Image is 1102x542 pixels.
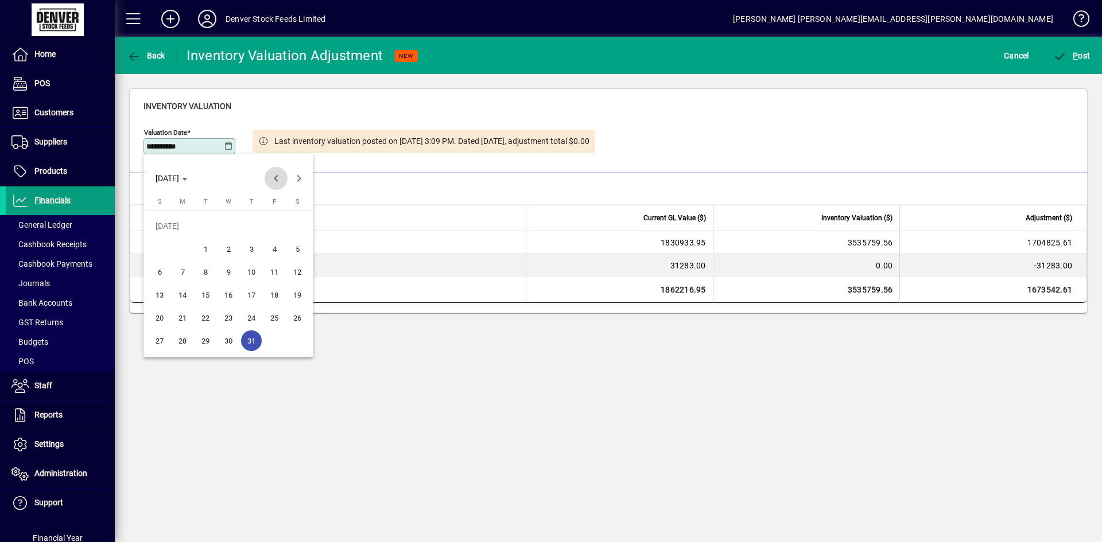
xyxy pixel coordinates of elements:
span: 23 [218,307,239,328]
span: 29 [195,330,216,351]
span: 30 [218,330,239,351]
span: 20 [149,307,170,328]
button: Sun Jul 06 2025 [148,260,171,283]
button: Mon Jul 28 2025 [171,329,194,352]
span: 18 [264,284,285,305]
button: Fri Jul 11 2025 [263,260,286,283]
span: 31 [241,330,262,351]
span: 24 [241,307,262,328]
button: Fri Jul 04 2025 [263,237,286,260]
span: 19 [287,284,308,305]
button: Sat Jul 26 2025 [286,306,309,329]
button: Previous month [265,167,288,190]
button: Fri Jul 25 2025 [263,306,286,329]
span: F [273,198,276,205]
button: Tue Jul 01 2025 [194,237,217,260]
span: T [250,198,254,205]
button: Sun Jul 20 2025 [148,306,171,329]
button: Fri Jul 18 2025 [263,283,286,306]
button: Wed Jul 16 2025 [217,283,240,306]
button: Sun Jul 13 2025 [148,283,171,306]
span: [DATE] [156,174,179,183]
button: Mon Jul 21 2025 [171,306,194,329]
button: Thu Jul 31 2025 [240,329,263,352]
button: Thu Jul 24 2025 [240,306,263,329]
button: Thu Jul 03 2025 [240,237,263,260]
td: [DATE] [148,215,309,237]
button: Wed Jul 02 2025 [217,237,240,260]
button: Sat Jul 19 2025 [286,283,309,306]
span: 12 [287,262,308,282]
span: 13 [149,284,170,305]
span: 5 [287,239,308,259]
span: 28 [172,330,193,351]
button: Wed Jul 09 2025 [217,260,240,283]
span: 10 [241,262,262,282]
button: Thu Jul 10 2025 [240,260,263,283]
span: 27 [149,330,170,351]
span: 3 [241,239,262,259]
span: W [226,198,231,205]
button: Tue Jul 29 2025 [194,329,217,352]
button: Thu Jul 17 2025 [240,283,263,306]
button: Tue Jul 08 2025 [194,260,217,283]
span: 26 [287,307,308,328]
button: Sat Jul 12 2025 [286,260,309,283]
span: M [180,198,185,205]
span: 17 [241,284,262,305]
span: 22 [195,307,216,328]
button: Mon Jul 14 2025 [171,283,194,306]
span: 15 [195,284,216,305]
button: Choose month and year [151,168,192,189]
button: Tue Jul 15 2025 [194,283,217,306]
span: 6 [149,262,170,282]
span: 21 [172,307,193,328]
span: 14 [172,284,193,305]
button: Sat Jul 05 2025 [286,237,309,260]
span: 4 [264,239,285,259]
span: 2 [218,239,239,259]
span: 25 [264,307,285,328]
button: Mon Jul 07 2025 [171,260,194,283]
span: 16 [218,284,239,305]
span: 8 [195,262,216,282]
span: S [296,198,300,205]
button: Sun Jul 27 2025 [148,329,171,352]
span: T [204,198,208,205]
button: Wed Jul 30 2025 [217,329,240,352]
button: Wed Jul 23 2025 [217,306,240,329]
span: S [158,198,162,205]
span: 7 [172,262,193,282]
span: 11 [264,262,285,282]
button: Tue Jul 22 2025 [194,306,217,329]
span: 9 [218,262,239,282]
span: 1 [195,239,216,259]
button: Next month [288,167,311,190]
